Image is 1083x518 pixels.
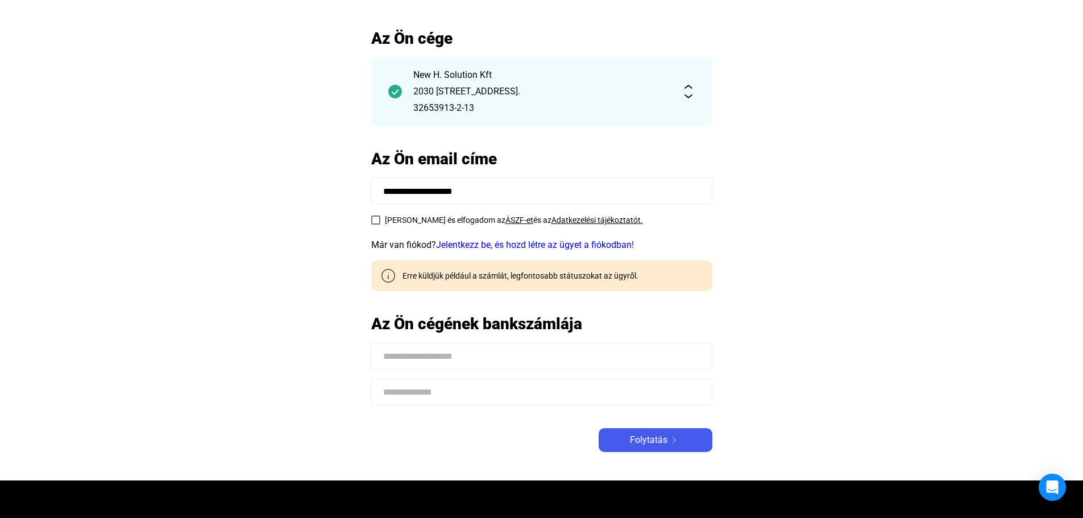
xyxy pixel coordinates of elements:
[436,239,634,250] a: Jelentkezz be, és hozd létre az ügyet a fiókodban!
[388,85,402,98] img: checkmark-darker-green-circle
[371,149,712,169] h2: Az Ön email címe
[371,28,712,48] h2: Az Ön cége
[551,216,643,225] a: Adatkezelési tájékoztatót.
[371,238,712,252] div: Már van fiókod?
[385,216,505,225] span: [PERSON_NAME] és elfogadom az
[599,428,712,452] button: Folytatásarrow-right-white
[682,85,695,98] img: expand
[667,437,681,443] img: arrow-right-white
[630,433,667,447] span: Folytatás
[413,101,670,115] div: 32653913-2-13
[1039,474,1066,501] div: Open Intercom Messenger
[533,216,551,225] span: és az
[371,314,712,334] h2: Az Ön cégének bankszámlája
[394,270,638,281] div: Erre küldjük például a számlát, legfontosabb státuszokat az ügyről.
[381,269,395,283] img: info-grey-outline
[413,85,670,98] div: 2030 [STREET_ADDRESS].
[505,216,533,225] a: ÁSZF-et
[413,68,670,82] div: New H. Solution Kft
